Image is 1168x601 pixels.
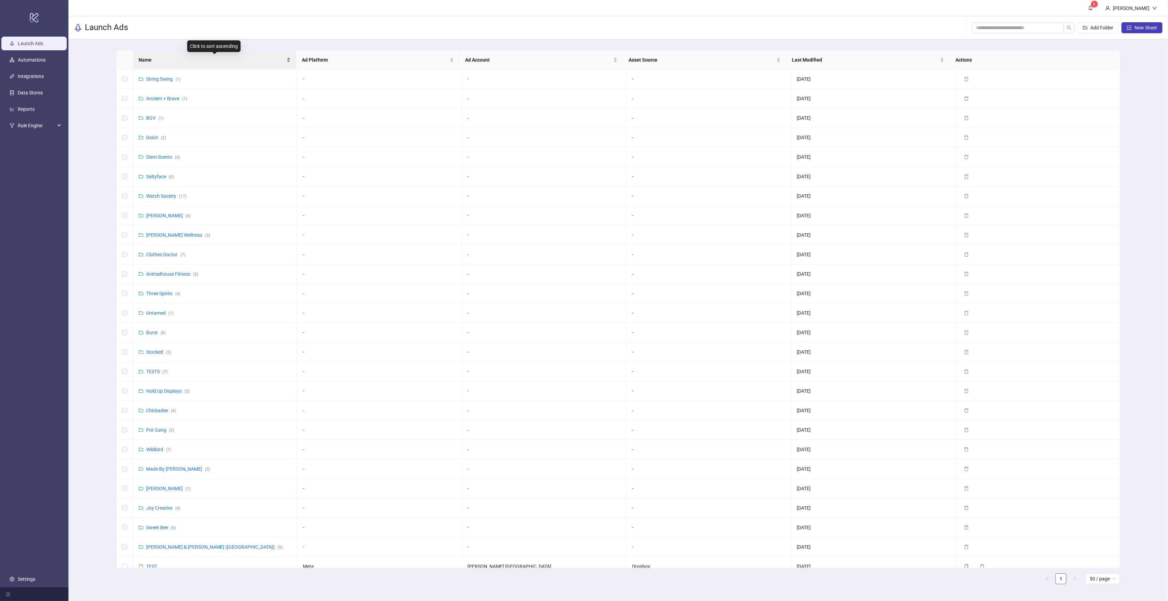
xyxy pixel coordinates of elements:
span: file [139,564,143,569]
td: - [462,479,627,498]
span: search [1067,25,1071,30]
td: - [462,342,627,362]
td: - [297,440,462,459]
td: - [297,342,462,362]
span: delete [964,408,969,413]
a: Integrations [18,74,44,79]
span: delete [964,213,969,218]
span: ( 1 ) [158,116,164,121]
a: Sweet Bee(6) [146,525,176,530]
a: Untamed(1) [146,310,174,316]
span: Add Folder [1090,25,1113,30]
span: ( 9 ) [278,545,283,550]
a: Pot Gang(3) [146,427,174,433]
span: 6 [1093,2,1096,6]
td: - [627,518,791,537]
span: Ad Account [465,56,612,64]
a: String Swing(1) [146,76,181,82]
span: folder [139,467,143,471]
span: folder [139,389,143,393]
a: Data Stores [18,90,43,95]
span: 50 / page [1090,574,1116,584]
td: [DATE] [791,167,956,186]
span: rocket [74,24,82,32]
span: Rule Engine [18,119,55,132]
td: - [627,323,791,342]
td: - [297,518,462,537]
sup: 6 [1091,1,1098,8]
td: - [627,225,791,245]
a: Animalhouse Fitness(5) [146,271,198,277]
td: - [462,264,627,284]
td: - [462,108,627,128]
td: - [462,323,627,342]
td: [PERSON_NAME] [GEOGRAPHIC_DATA] [462,557,627,576]
span: ( 1 ) [168,311,174,316]
span: bell [1088,5,1093,10]
td: - [627,401,791,420]
a: [PERSON_NAME](6) [146,213,191,218]
td: [DATE] [791,342,956,362]
td: [DATE] [791,89,956,108]
span: folder-add [1083,25,1088,30]
td: - [462,459,627,479]
a: Reports [18,106,35,112]
td: [DATE] [791,284,956,303]
td: - [627,440,791,459]
span: down [1152,6,1157,11]
td: - [462,420,627,440]
td: - [297,479,462,498]
td: - [297,381,462,401]
td: - [462,518,627,537]
span: delete [964,233,969,237]
span: delete [964,330,969,335]
span: delete [964,389,969,393]
a: Wildbird(7) [146,447,171,452]
td: - [627,459,791,479]
td: - [627,128,791,147]
span: folder [139,428,143,432]
td: Dropbox [627,557,791,576]
span: folder [139,194,143,198]
button: right [1069,573,1080,584]
td: - [297,245,462,264]
span: ( 4 ) [175,291,180,296]
span: folder [139,155,143,159]
span: delete [964,96,969,101]
span: delete [964,174,969,179]
span: folder [139,135,143,140]
span: ( 6 ) [169,174,174,179]
td: [DATE] [791,128,956,147]
a: Ancient + Brave(1) [146,96,187,101]
td: - [462,362,627,381]
td: - [297,108,462,128]
td: - [462,537,627,557]
span: ( 7 ) [163,369,168,374]
td: - [627,381,791,401]
td: [DATE] [791,420,956,440]
div: Page Size [1086,573,1120,584]
td: - [462,206,627,225]
a: Doich(2) [146,135,166,140]
td: - [627,167,791,186]
td: - [627,284,791,303]
span: delete [964,155,969,159]
td: [DATE] [791,108,956,128]
div: [PERSON_NAME] [1110,4,1152,12]
td: - [297,420,462,440]
th: Ad Account [460,51,623,69]
button: New Sheet [1121,22,1163,33]
td: - [627,362,791,381]
li: Previous Page [1042,573,1053,584]
td: - [627,69,791,89]
span: folder [139,506,143,510]
a: BGV(1) [146,115,164,121]
td: [DATE] [791,401,956,420]
a: [PERSON_NAME] Wellness(3) [146,232,210,238]
td: - [462,128,627,147]
span: ( 1 ) [185,486,191,491]
span: ( 1 ) [182,96,187,101]
div: Click to sort ascending [187,40,241,52]
a: Launch Ads [18,41,43,46]
td: - [297,186,462,206]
